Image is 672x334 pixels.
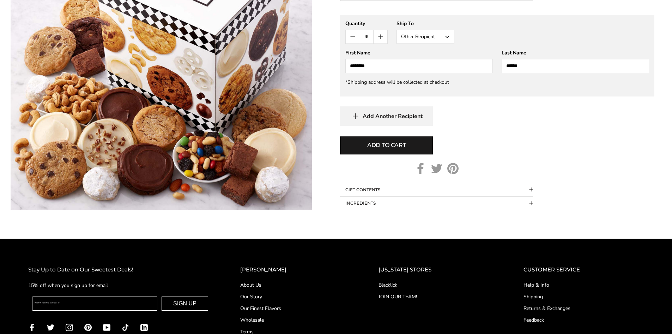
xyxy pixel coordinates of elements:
a: YouTube [103,323,110,331]
a: Shipping [523,293,644,300]
a: Facebook [415,163,426,174]
a: Instagram [66,323,73,331]
button: Other Recipient [396,30,454,44]
a: About Us [240,281,350,289]
button: Add Another Recipient [340,106,433,126]
a: Pinterest [447,163,459,174]
button: Add to cart [340,136,433,154]
button: Collapsible block button [340,197,533,210]
a: Feedback [523,316,644,324]
a: TikTok [122,323,129,331]
gfm-form: New recipient [340,15,654,96]
div: Ship To [396,20,454,27]
span: Add to cart [367,141,406,150]
input: Quantity [360,30,374,43]
span: Add Another Recipient [363,113,423,120]
div: Last Name [502,49,649,56]
h2: [PERSON_NAME] [240,265,350,274]
a: LinkedIn [140,323,148,331]
a: Blacklick [379,281,495,289]
a: Help & Info [523,281,644,289]
a: Twitter [47,323,54,331]
a: Returns & Exchanges [523,305,644,312]
button: SIGN UP [162,297,208,311]
button: Count plus [374,30,387,43]
div: First Name [345,49,493,56]
h2: [US_STATE] STORES [379,265,495,274]
a: Our Finest Flavors [240,305,350,312]
input: First Name [345,59,493,73]
a: Wholesale [240,316,350,324]
h2: Stay Up to Date on Our Sweetest Deals! [28,265,212,274]
input: Last Name [502,59,649,73]
a: Pinterest [84,323,92,331]
input: Enter your email [32,297,157,311]
div: *Shipping address will be collected at checkout [345,79,649,86]
div: Quantity [345,20,388,27]
a: Twitter [431,163,442,174]
button: Collapsible block button [340,183,533,197]
a: JOIN OUR TEAM! [379,293,495,300]
p: 15% off when you sign up for email [28,281,212,289]
h2: CUSTOMER SERVICE [523,265,644,274]
button: Count minus [346,30,359,43]
a: Our Story [240,293,350,300]
a: Facebook [28,323,36,331]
